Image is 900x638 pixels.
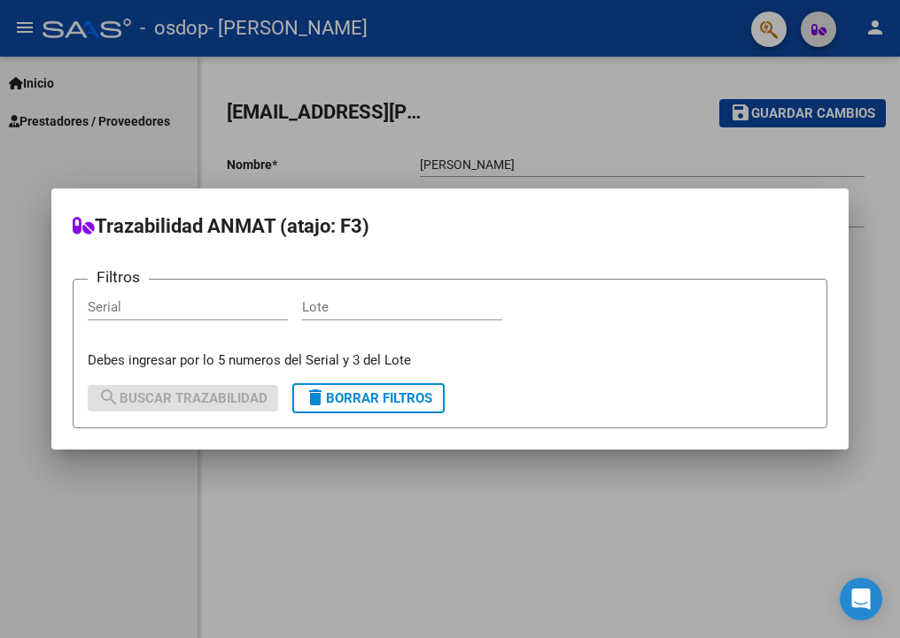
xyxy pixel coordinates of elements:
h2: Trazabilidad ANMAT (atajo: F3) [73,210,827,243]
p: Debes ingresar por lo 5 numeros del Serial y 3 del Lote [88,350,812,371]
mat-icon: delete [305,387,326,408]
button: Buscar Trazabilidad [88,385,278,411]
mat-icon: search [98,387,120,408]
span: Borrar Filtros [305,390,432,406]
span: Buscar Trazabilidad [98,390,268,406]
button: Borrar Filtros [292,383,445,413]
div: Open Intercom Messenger [840,578,882,620]
h3: Filtros [88,265,149,288]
